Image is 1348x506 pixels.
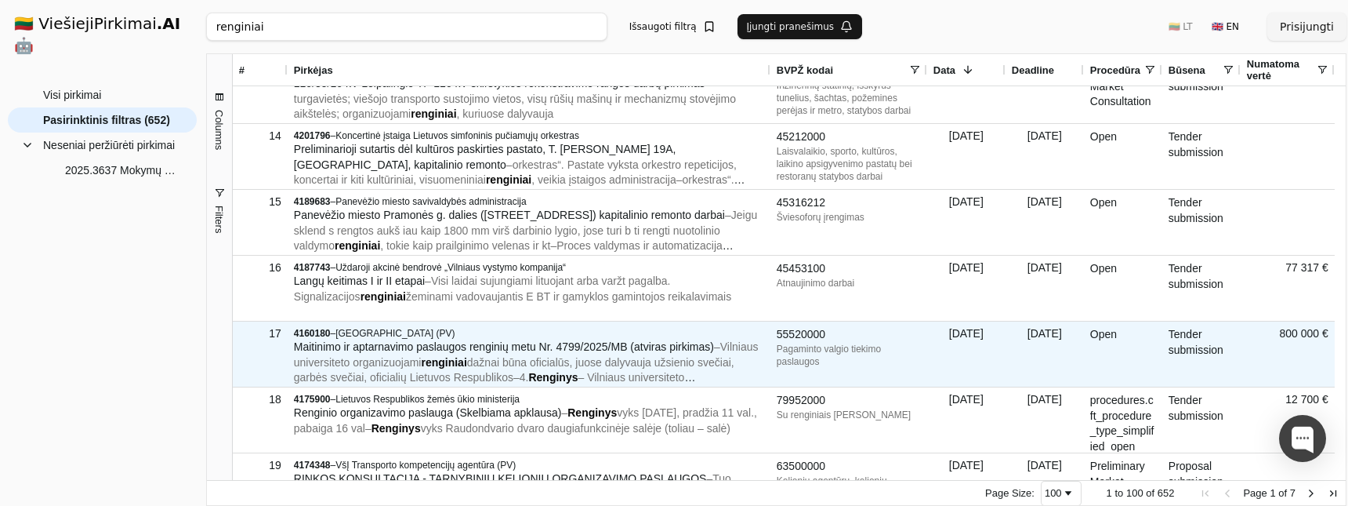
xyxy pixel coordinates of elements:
div: 45316212 [777,195,921,211]
div: 79952000 [777,393,921,409]
span: Panevėžio miesto Pramonės g. dalies ([STREET_ADDRESS]) kapitalinio remonto darbai [294,209,725,221]
div: [DATE] [927,58,1006,123]
span: Uždaroji akcinė bendrovė „Vilniaus vystymo kompanija“ [335,262,566,273]
span: Būsena [1169,64,1205,76]
span: Renginys [528,371,578,384]
span: RINKOS KONSULTACIJA - TARNYBINIŲ KELIONIŲ ORGANIZAVIMO PASLAUGOS [294,472,707,485]
span: – – – [294,158,757,232]
span: Visi laidai sujungiami lituojant arba varžt pagalba. Signalizacijos [294,275,671,303]
div: Tender submission [1162,388,1241,453]
span: Page [1243,487,1266,499]
div: Open [1084,124,1162,189]
span: # [239,64,245,76]
span: 4160180 [294,328,331,339]
div: 18 [239,388,281,411]
span: žeminami vadovaujantis E BT ir gamyklos gamintojos reikalavimais [406,290,731,303]
span: turgavietės; viešojo transporto sustojimo vietos, visų rūšių mašinų ir mechanizmų stovėjimo aikšt... [294,93,736,121]
span: , kuriuose dalyvauja [457,107,554,120]
span: Vilniaus universiteto organizuojami [294,340,759,369]
div: Su renginiais [PERSON_NAME] [777,409,921,421]
input: Greita paieška... [206,13,607,41]
span: 4189683 [294,196,331,207]
span: Jeigu sklend s rengtos aukš iau kaip 1800 mm virš darbinio lygio, jose turi b ti rengti nuotolini... [294,209,757,252]
div: – [294,261,764,274]
div: Laisvalaikio, sporto, kultūros, laikino apsigyvenimo pastatų bei restoranų statybos darbai [777,145,921,183]
span: Numatoma vertė [1247,58,1316,82]
div: 77 317 € [1241,256,1335,321]
div: Atnaujinimo darbai [777,277,921,289]
span: Visi pirkimai [43,83,101,107]
div: [DATE] [927,190,1006,255]
button: 🇬🇧 EN [1202,14,1248,39]
div: Tender submission [1162,190,1241,255]
div: [DATE] [1006,124,1084,189]
button: Įjungti pranešimus [737,14,863,39]
span: 2025.3637 Mokymų administravimo paslaugos [65,158,181,182]
span: Neseniai peržiūrėti pirkimai [43,133,175,157]
div: 45212000 [777,129,921,145]
span: renginiai [486,173,531,186]
div: Open [1084,190,1162,255]
span: of [1146,487,1154,499]
span: 4. [520,371,529,384]
div: – [294,327,764,340]
span: Koncertinė įstaiga Lietuvos simfoninis pučiamųjų orkestras [335,130,579,141]
span: Filters [213,206,225,233]
span: dažnai būna oficialūs, juose dalyvauja užsienio svečiai, garbės svečiai, oficialių Lietuvos Respu... [294,356,734,384]
button: Prisijungti [1267,13,1346,41]
div: Pagaminto valgio tiekimo paslaugos [777,343,921,368]
span: 4187743 [294,262,331,273]
strong: .AI [157,14,181,33]
span: – – [294,209,760,282]
span: renginiai [361,290,406,303]
div: 12 700 € [1241,388,1335,453]
div: 17 [239,322,281,345]
div: Open [1084,322,1162,387]
div: [DATE] [927,322,1006,387]
span: orkestras“. Pastate vyksta orkestro repeticijos, koncertai ir kiti kultūriniai, visuomeniniai [294,158,737,187]
div: 63500000 [777,459,921,475]
span: renginiai [335,239,380,252]
div: 19 [239,454,281,477]
div: 55520000 [777,327,921,343]
div: 16 [239,257,281,279]
div: – [294,393,764,406]
div: Šviesoforų įrengimas [777,211,921,224]
span: 1 [1107,487,1112,499]
div: [DATE] [1006,388,1084,453]
div: Tender submission [1162,256,1241,321]
div: procedures.cft_procedure_type_simplified_open [1084,388,1162,453]
span: Panevėžio miesto savivaldybės administracija [335,196,526,207]
div: Page Size [1041,481,1082,506]
div: 14 [239,125,281,147]
span: Renginys [567,406,617,419]
div: First Page [1199,487,1212,500]
button: Išsaugoti filtrą [620,14,725,39]
div: Page Size: [985,487,1035,499]
div: Tender submission [1162,322,1241,387]
span: Data [933,64,955,76]
span: Renginio organizavimo paslauga (Skelbiama apklausa) [294,406,562,419]
div: – [294,459,764,471]
div: [DATE] [1006,256,1084,321]
span: VšĮ Transporto kompetencijų agentūra (PV) [335,460,516,471]
span: Renginys [371,422,421,435]
div: 800 000 € [1241,322,1335,387]
span: vyks [DATE], pradžia 11 val., pabaiga 16 val [294,406,757,435]
span: Deadline [1012,64,1054,76]
div: [DATE] [1006,322,1084,387]
span: 7 [1290,487,1295,499]
span: – – [294,406,757,435]
span: Columns [213,110,225,150]
span: – [294,275,731,303]
div: Tender submission [1162,124,1241,189]
div: Proposal submission [1162,58,1241,123]
div: [DATE] [1006,58,1084,123]
div: Last Page [1327,487,1339,500]
div: [DATE] [927,124,1006,189]
span: Pasirinktinis filtras (652) [43,108,170,132]
span: , tokie kaip prailginimo velenas ir kt [380,239,550,252]
div: Previous Page [1221,487,1234,500]
div: Next Page [1305,487,1317,500]
span: Pirkėjas [294,64,333,76]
